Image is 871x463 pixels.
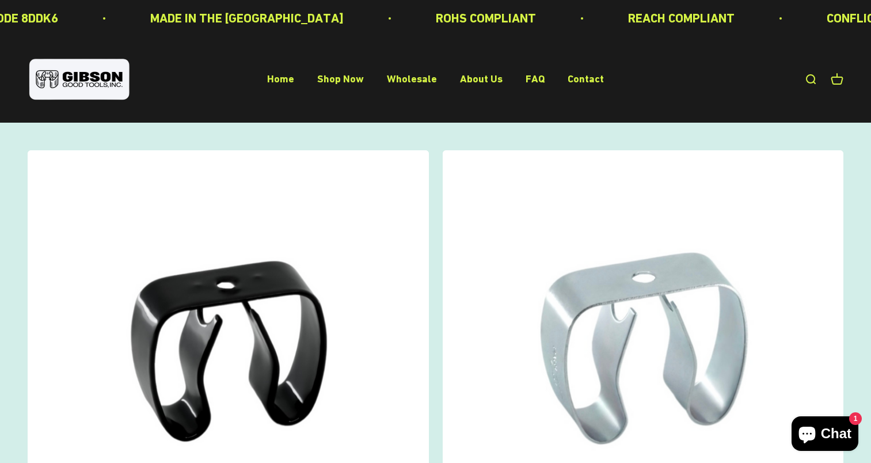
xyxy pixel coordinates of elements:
[387,73,437,85] a: Wholesale
[267,73,294,85] a: Home
[149,8,342,28] p: MADE IN THE [GEOGRAPHIC_DATA]
[626,8,733,28] p: REACH COMPLIANT
[788,416,862,454] inbox-online-store-chat: Shopify online store chat
[434,8,534,28] p: ROHS COMPLIANT
[317,73,364,85] a: Shop Now
[568,73,604,85] a: Contact
[460,73,503,85] a: About Us
[526,73,545,85] a: FAQ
